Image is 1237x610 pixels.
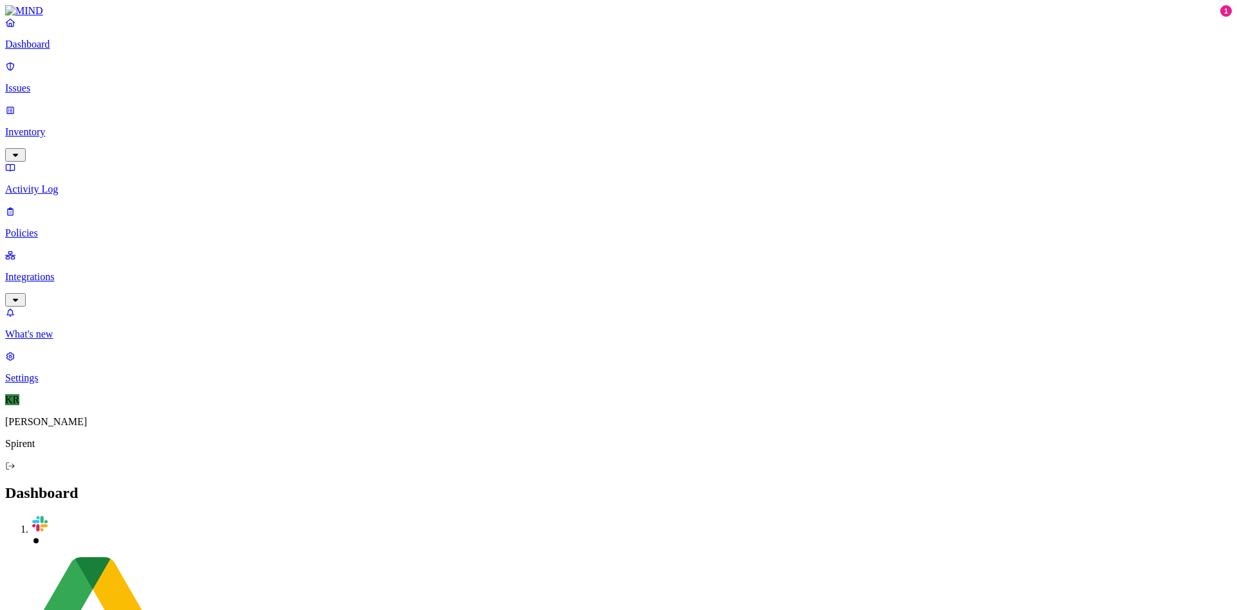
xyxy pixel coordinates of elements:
[5,307,1232,340] a: What's new
[5,372,1232,384] p: Settings
[5,82,1232,94] p: Issues
[5,416,1232,428] p: [PERSON_NAME]
[5,249,1232,305] a: Integrations
[5,5,43,17] img: MIND
[5,350,1232,384] a: Settings
[5,5,1232,17] a: MIND
[5,484,1232,502] h2: Dashboard
[5,39,1232,50] p: Dashboard
[1220,5,1232,17] div: 1
[5,184,1232,195] p: Activity Log
[31,515,49,533] img: svg%3e
[5,329,1232,340] p: What's new
[5,162,1232,195] a: Activity Log
[5,438,1232,450] p: Spirent
[5,394,19,405] span: KR
[5,104,1232,160] a: Inventory
[5,205,1232,239] a: Policies
[5,227,1232,239] p: Policies
[5,126,1232,138] p: Inventory
[5,271,1232,283] p: Integrations
[5,61,1232,94] a: Issues
[5,17,1232,50] a: Dashboard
